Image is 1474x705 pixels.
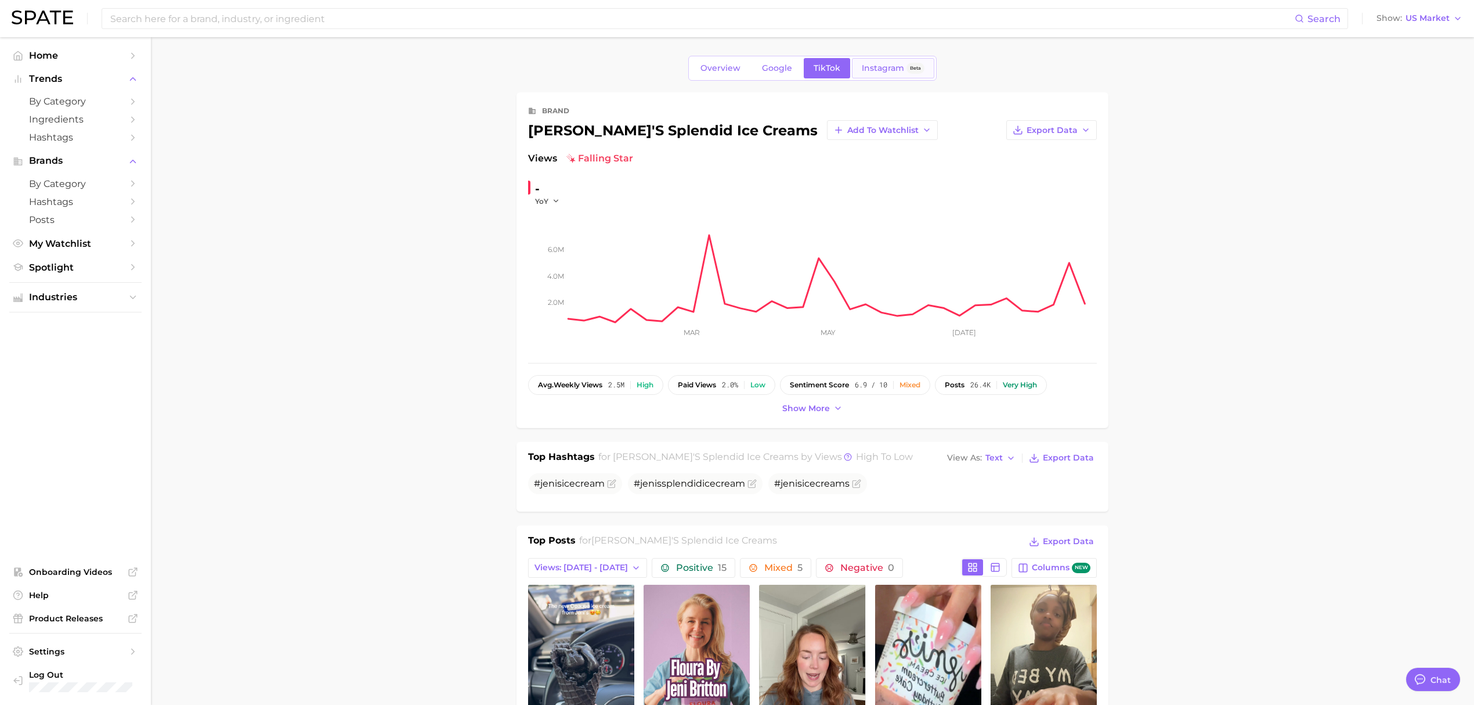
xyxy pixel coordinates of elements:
[9,211,142,229] a: Posts
[780,375,930,395] button: sentiment score6.9 / 10Mixed
[970,381,991,389] span: 26.4k
[1072,563,1090,574] span: new
[9,128,142,146] a: Hashtags
[722,381,738,389] span: 2.0%
[29,214,122,225] span: Posts
[1006,120,1097,140] button: Export Data
[821,328,836,337] tspan: May
[548,245,564,254] tspan: 6.0m
[29,114,122,125] span: Ingredients
[29,590,122,600] span: Help
[774,478,850,489] span: #jenis
[9,610,142,627] a: Product Releases
[1307,13,1341,24] span: Search
[29,156,122,166] span: Brands
[29,96,122,107] span: by Category
[528,120,938,140] div: [PERSON_NAME]'s splendid ice creams
[9,289,142,306] button: Industries
[684,328,700,337] tspan: Mar
[814,63,840,73] span: TikTok
[1374,11,1465,26] button: ShowUS Market
[985,455,1003,461] span: Text
[899,381,920,389] div: Mixed
[29,132,122,143] span: Hashtags
[528,375,663,395] button: avg.weekly views2.5mHigh
[542,104,569,118] div: brand
[29,613,122,624] span: Product Releases
[747,479,757,488] button: Flag as miscategorized or irrelevant
[607,479,616,488] button: Flag as miscategorized or irrelevant
[944,451,1018,466] button: View AsText
[9,235,142,253] a: My Watchlist
[847,125,919,135] span: Add to Watchlist
[1406,15,1450,21] span: US Market
[662,478,702,489] span: splendid
[1043,537,1094,546] span: Export Data
[702,478,716,489] span: ice
[9,563,142,581] a: Onboarding Videos
[815,478,850,489] span: creams
[29,196,122,207] span: Hashtags
[797,562,803,573] span: 5
[534,563,628,573] span: Views: [DATE] - [DATE]
[1026,450,1097,466] button: Export Data
[945,381,964,389] span: posts
[29,292,122,303] span: Industries
[535,196,560,206] button: YoY
[9,110,142,128] a: Ingredients
[528,152,557,166] span: Views
[764,563,803,573] span: Mixed
[804,58,850,78] a: TikTok
[528,534,576,551] h1: Top Posts
[566,154,576,163] img: falling star
[856,451,913,462] span: high to low
[566,152,633,166] span: falling star
[547,271,564,280] tspan: 4.0m
[678,381,716,389] span: paid views
[9,175,142,193] a: by Category
[9,666,142,696] a: Log out. Currently logged in with e-mail lynne.stewart@mpgllc.com.
[827,120,938,140] button: Add to Watchlist
[762,63,792,73] span: Google
[29,178,122,189] span: by Category
[700,63,740,73] span: Overview
[852,479,861,488] button: Flag as miscategorized or irrelevant
[29,262,122,273] span: Spotlight
[910,63,921,73] span: Beta
[9,643,142,660] a: Settings
[591,535,777,546] span: [PERSON_NAME]'s splendid ice creams
[9,152,142,170] button: Brands
[752,58,802,78] a: Google
[29,567,122,577] span: Onboarding Videos
[562,478,575,489] span: ice
[528,558,647,578] button: Views: [DATE] - [DATE]
[535,179,568,198] div: -
[29,74,122,84] span: Trends
[548,298,564,307] tspan: 2.0m
[1011,558,1097,578] button: Columnsnew
[608,381,624,389] span: 2.5m
[1377,15,1402,21] span: Show
[9,46,142,64] a: Home
[29,670,140,680] span: Log Out
[538,380,554,389] abbr: average
[9,92,142,110] a: by Category
[790,381,849,389] span: sentiment score
[634,478,745,489] span: #jenis cream
[779,401,846,416] button: Show more
[852,58,934,78] a: InstagramBeta
[535,196,548,206] span: YoY
[598,450,913,466] h2: for by Views
[538,381,602,389] span: weekly views
[1043,453,1094,463] span: Export Data
[691,58,750,78] a: Overview
[1032,563,1090,574] span: Columns
[1026,534,1097,550] button: Export Data
[802,478,815,489] span: ice
[947,455,982,461] span: View As
[750,381,765,389] div: Low
[9,193,142,211] a: Hashtags
[579,534,777,551] h2: for
[855,381,887,389] span: 6.9 / 10
[637,381,653,389] div: High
